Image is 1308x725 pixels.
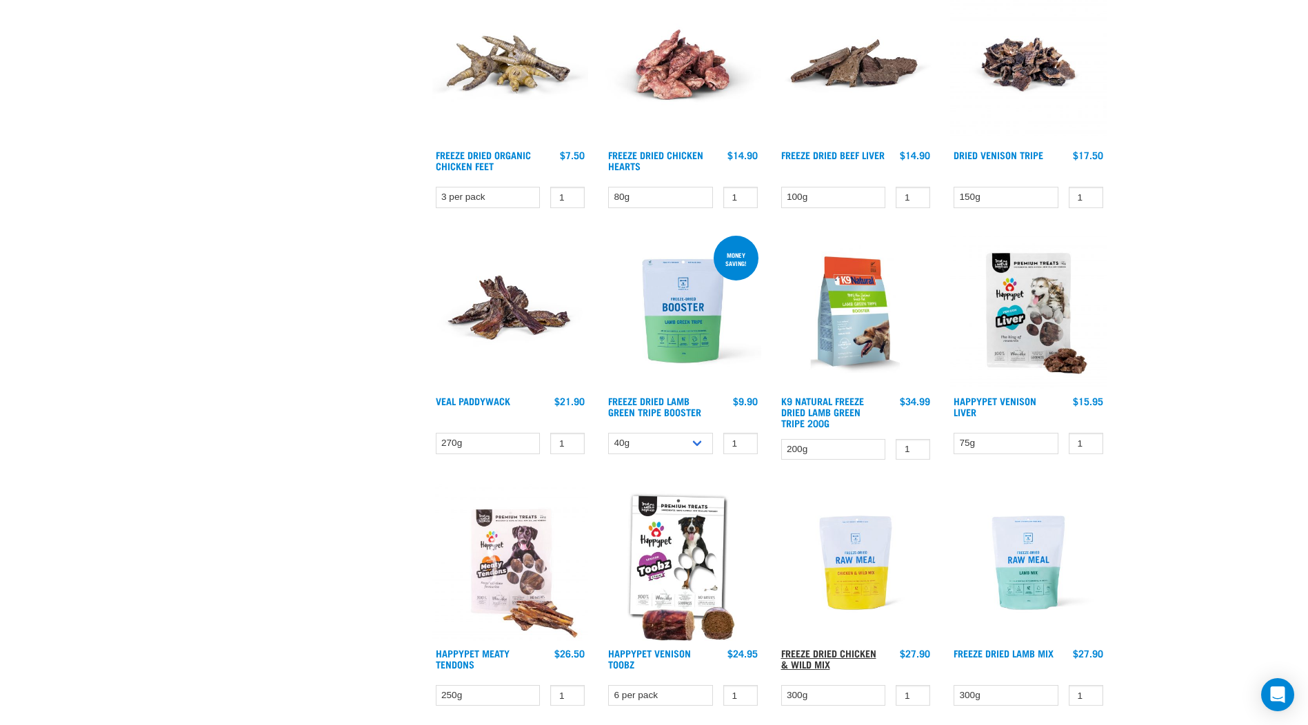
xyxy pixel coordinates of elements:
[778,484,934,641] img: RE Product Shoot 2023 Nov8678
[727,150,758,161] div: $14.90
[1261,678,1294,711] div: Open Intercom Messenger
[954,152,1043,157] a: Dried Venison Tripe
[781,651,876,666] a: Freeze Dried Chicken & Wild Mix
[1073,648,1103,659] div: $27.90
[733,396,758,407] div: $9.90
[727,648,758,659] div: $24.95
[550,187,585,208] input: 1
[723,187,758,208] input: 1
[900,648,930,659] div: $27.90
[436,651,510,666] a: Happypet Meaty Tendons
[714,245,758,274] div: Money saving!
[432,484,589,641] img: Happy Pet Meaty Tendons New Package
[954,398,1036,414] a: Happypet Venison Liver
[554,396,585,407] div: $21.90
[436,398,510,403] a: Veal Paddywack
[1073,150,1103,161] div: $17.50
[1073,396,1103,407] div: $15.95
[608,152,703,168] a: Freeze Dried Chicken Hearts
[1069,187,1103,208] input: 1
[432,233,589,389] img: Stack of Veal Paddywhack For Pets
[550,685,585,706] input: 1
[954,651,1054,655] a: Freeze Dried Lamb Mix
[950,484,1107,641] img: RE Product Shoot 2023 Nov8677
[950,233,1107,389] img: Happy Pet Venison Liver New Package
[1069,685,1103,706] input: 1
[900,150,930,161] div: $14.90
[896,187,930,208] input: 1
[608,651,691,666] a: Happypet Venison Toobz
[608,398,701,414] a: Freeze Dried Lamb Green Tripe Booster
[778,233,934,389] img: K9 Square
[1069,433,1103,454] input: 1
[554,648,585,659] div: $26.50
[900,396,930,407] div: $34.99
[781,152,885,157] a: Freeze Dried Beef Liver
[550,433,585,454] input: 1
[723,433,758,454] input: 1
[723,685,758,706] input: 1
[781,398,864,425] a: K9 Natural Freeze Dried Lamb Green Tripe 200g
[436,152,531,168] a: Freeze Dried Organic Chicken Feet
[896,685,930,706] input: 1
[605,233,761,389] img: Freeze Dried Lamb Green Tripe
[605,484,761,641] img: Venison Toobz
[560,150,585,161] div: $7.50
[896,439,930,460] input: 1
